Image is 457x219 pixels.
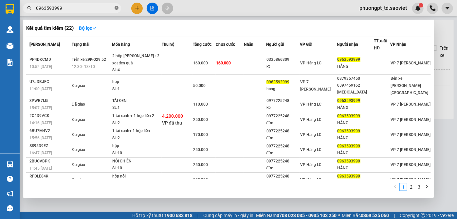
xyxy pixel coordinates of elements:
span: VP 7 [PERSON_NAME] [391,117,430,122]
span: VP Hàng LC [300,147,321,152]
span: 11:00 [DATE] [29,87,52,91]
span: VP 7 [PERSON_NAME] [391,132,430,137]
div: 0977225248 [266,128,300,135]
span: VP Hàng LC [300,177,321,182]
span: TT xuất HĐ [374,39,387,50]
span: notification [7,191,13,197]
a: 2 [408,183,415,191]
div: 6BU7M4V2 [29,127,70,134]
div: SL: 1 [112,104,161,111]
span: Đã giao [72,102,85,107]
span: VP 7 [PERSON_NAME] [391,147,430,152]
div: U7JDBJFG [29,78,70,85]
span: VP đã thu [162,120,182,126]
span: VP 7 [PERSON_NAME] [391,177,430,182]
span: 0963593999 [338,114,360,118]
div: đức [266,120,300,126]
div: 0977225248 [266,97,300,104]
button: left [392,183,399,191]
span: 0963593999 [338,174,360,178]
span: Đã giao [72,83,85,88]
span: 0963593999 [338,57,360,62]
span: 0963593999 [266,80,289,84]
a: 3 [415,183,423,191]
div: 2BUCVBPK [29,158,70,165]
li: 3 [415,183,423,191]
span: Đã giao [72,177,85,182]
div: 0397469162 [MEDICAL_DATA] [338,82,374,96]
div: SL: 10 [112,150,161,157]
span: VP 7 [PERSON_NAME] [391,162,430,167]
span: VP Hàng LC [300,102,321,107]
span: close-circle [115,6,119,10]
span: close-circle [115,5,119,11]
span: 0963593999 [338,144,360,148]
span: 14:16 [DATE] [29,121,52,125]
span: Người nhận [337,42,358,47]
li: Next Page [423,183,431,191]
span: VP Hàng LC [300,61,321,65]
div: SL: 4 [112,67,161,74]
span: Trạng thái [72,42,89,47]
span: VP Hàng LC [300,117,321,122]
span: Thu hộ [162,42,174,47]
span: 170.000 [193,132,208,137]
div: 1 tải xanh+ 1 hộp liền [112,127,161,135]
span: 110.000 [193,102,208,107]
div: 0977225248 [266,173,300,180]
div: 0379357450 [338,75,374,82]
span: Tổng cước [193,42,211,47]
div: 0977225248 [266,143,300,150]
div: 0977225248 [266,113,300,120]
span: Món hàng [112,42,130,47]
a: 1 [400,183,407,191]
span: VP Nhận [390,42,406,47]
span: Chưa cước [216,42,235,47]
strong: Bộ lọc [79,25,97,31]
div: 0977225248 [266,158,300,165]
img: warehouse-icon [7,161,13,168]
span: Đã giao [72,132,85,137]
span: 500.000 [193,177,208,182]
button: Bộ lọcdown [74,23,102,33]
div: đức [266,165,300,172]
div: 1 tải xanh + 1 hộp liền 2 [112,112,161,120]
span: 0963593999 [338,129,360,133]
span: search [27,6,32,10]
div: hộp nồi [112,173,161,180]
h3: Kết quả tìm kiếm ( 22 ) [26,25,74,32]
li: Previous Page [392,183,399,191]
li: 2 [407,183,415,191]
span: VP 7 [PERSON_NAME] [391,102,430,107]
span: 0963593999 [338,98,360,103]
span: VP 7 [PERSON_NAME] [300,80,331,92]
span: 15:07 [DATE] [29,106,52,110]
div: 3PWB7IJ5 [29,97,70,104]
span: VP Hàng LC [300,132,321,137]
img: logo-vxr [6,4,14,14]
span: 4.200.000 [162,113,183,119]
span: [PERSON_NAME] [29,42,60,47]
div: SL: 10 [112,165,161,172]
span: 160.000 [216,61,231,65]
span: Người gửi [266,42,284,47]
div: NỒI CHIÊN [112,158,161,165]
div: HẰNG [338,165,374,172]
span: down [92,26,97,30]
span: message [7,205,13,211]
div: HẰNG [338,104,374,111]
div: HẰNG [338,135,374,142]
div: HẰNG [338,120,374,126]
div: HẰNG [338,150,374,157]
span: 16:47 [DATE] [29,151,52,155]
div: 2 hộp [PERSON_NAME] +2 xọt đen quả [112,53,161,67]
span: left [393,185,397,189]
div: đức [266,150,300,157]
div: hang [266,86,300,93]
div: SS95D9EZ [29,143,70,149]
div: kb [266,104,300,111]
span: 250.000 [193,162,208,167]
button: right [423,183,431,191]
span: Đã giao [72,117,85,122]
span: 12:30 - 13/10 [72,64,95,69]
